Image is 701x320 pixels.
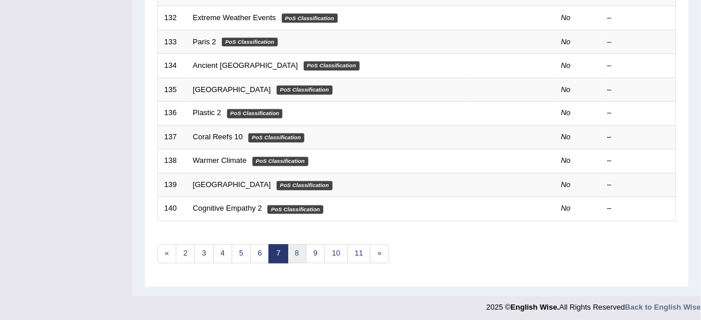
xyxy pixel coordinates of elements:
[561,181,571,189] em: No
[193,204,262,213] a: Cognitive Empathy 2
[608,204,670,215] div: –
[193,61,298,70] a: Ancient [GEOGRAPHIC_DATA]
[608,156,670,167] div: –
[158,54,187,78] td: 134
[269,245,288,264] a: 7
[306,245,325,264] a: 9
[561,85,571,94] em: No
[561,61,571,70] em: No
[193,13,276,22] a: Extreme Weather Events
[222,38,278,47] em: PoS Classification
[370,245,389,264] a: »
[325,245,348,264] a: 10
[277,86,333,95] em: PoS Classification
[608,132,670,143] div: –
[608,180,670,191] div: –
[158,125,187,150] td: 137
[193,109,221,117] a: Plastic 2
[252,157,308,166] em: PoS Classification
[608,13,670,24] div: –
[158,6,187,30] td: 132
[277,181,333,191] em: PoS Classification
[561,13,571,22] em: No
[158,173,187,197] td: 139
[511,303,559,312] strong: English Wise.
[561,109,571,117] em: No
[248,134,304,143] em: PoS Classification
[288,245,307,264] a: 8
[250,245,269,264] a: 6
[608,37,670,48] div: –
[561,157,571,165] em: No
[608,85,670,96] div: –
[227,109,283,119] em: PoS Classification
[625,303,701,312] a: Back to English Wise
[158,30,187,54] td: 133
[487,296,701,313] div: 2025 © All Rights Reserved
[193,181,271,189] a: [GEOGRAPHIC_DATA]
[194,245,213,264] a: 3
[608,108,670,119] div: –
[193,85,271,94] a: [GEOGRAPHIC_DATA]
[267,205,323,215] em: PoS Classification
[213,245,232,264] a: 4
[232,245,251,264] a: 5
[561,204,571,213] em: No
[193,157,247,165] a: Warmer Climate
[158,102,187,126] td: 136
[176,245,195,264] a: 2
[608,60,670,71] div: –
[561,37,571,46] em: No
[304,62,360,71] em: PoS Classification
[158,197,187,222] td: 140
[561,133,571,142] em: No
[282,14,338,23] em: PoS Classification
[348,245,371,264] a: 11
[158,150,187,174] td: 138
[193,37,216,46] a: Paris 2
[193,133,243,142] a: Coral Reefs 10
[157,245,176,264] a: «
[158,78,187,102] td: 135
